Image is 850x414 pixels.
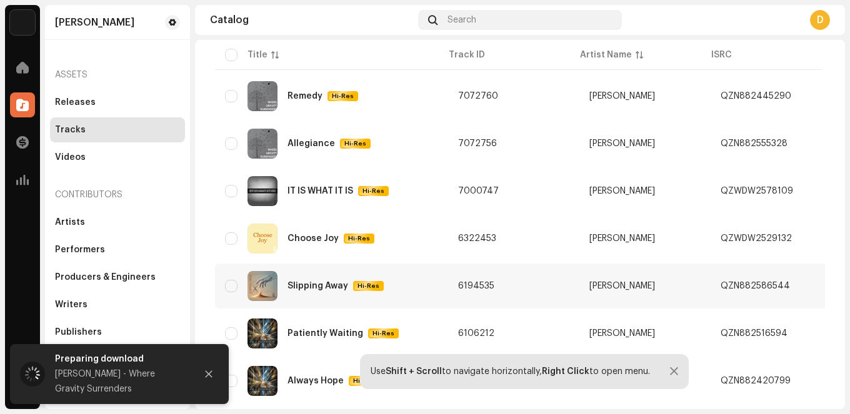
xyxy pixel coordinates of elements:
re-m-nav-item: Writers [50,292,185,317]
div: [PERSON_NAME] - Where Gravity Surrenders [55,367,186,397]
span: Hi-Res [350,377,378,385]
div: IT IS WHAT IT IS [287,187,353,195]
span: Dustin Starks [589,282,701,290]
div: Patiently Waiting [287,329,363,338]
re-m-nav-item: Tracks [50,117,185,142]
div: Publishers [55,327,102,337]
span: Dustin Starks [589,329,701,338]
img: 9c25d49c-adaa-4e45-beea-38432289520a [247,176,277,206]
img: c8b2d43c-2877-443d-afdb-4f551e839f30 [247,81,277,111]
img: 58e1ede3-92c9-4ef0-b8ba-6fd09bd4e46f [247,366,277,396]
div: Preparing download [55,352,186,367]
div: QZN882586544 [721,282,790,290]
span: 6106212 [458,329,494,338]
re-m-nav-item: Artists [50,210,185,235]
img: 166ad915-dc45-4b14-b87e-226af93b4dcf [247,224,277,254]
div: Always Hope [287,377,344,385]
span: Dustin Starks [589,187,701,195]
div: Choose Joy [287,234,339,243]
div: Use to navigate horizontally, to open menu. [371,367,650,377]
div: QZN882555328 [721,139,787,148]
span: Hi-Res [341,139,369,148]
div: Allegiance [287,139,335,148]
span: Hi-Res [354,282,382,290]
span: Dustin Starks [589,139,701,148]
span: Hi-Res [329,92,357,101]
div: Videos [55,152,86,162]
div: Artists [55,217,85,227]
span: Dustin Starks [589,92,701,101]
div: [PERSON_NAME] [589,92,655,101]
div: QZN882516594 [721,329,787,338]
re-a-nav-header: Contributors [50,180,185,210]
img: 58e1ede3-92c9-4ef0-b8ba-6fd09bd4e46f [247,318,277,348]
div: [PERSON_NAME] [589,234,655,243]
div: Slipping Away [287,282,348,290]
span: Hi-Res [359,187,387,195]
span: Hi-Res [345,234,373,243]
img: 4d355f5d-9311-46a2-b30d-525bdb8252bf [10,10,35,35]
div: [PERSON_NAME] [589,139,655,148]
re-a-nav-header: Assets [50,60,185,90]
div: Artist Name [580,49,632,61]
div: [PERSON_NAME] [589,187,655,195]
div: Remedy [287,92,322,101]
span: Dustin Starks [589,234,701,243]
span: 7072760 [458,92,498,101]
img: c8b2d43c-2877-443d-afdb-4f551e839f30 [247,129,277,159]
img: b477b09a-45e9-4933-97bb-e953d6521c8c [247,271,277,301]
div: Tracks [55,125,86,135]
div: QZWDW2578109 [721,187,793,195]
strong: Right Click [542,367,589,376]
div: Catalog [210,15,413,25]
span: Search [447,15,476,25]
span: 7000747 [458,187,499,195]
div: [PERSON_NAME] [589,282,655,290]
button: Close [196,362,221,387]
div: Writers [55,300,87,310]
re-m-nav-item: Releases [50,90,185,115]
span: 7072756 [458,139,497,148]
div: Producers & Engineers [55,272,156,282]
div: Dustin Starks [55,17,134,27]
div: [PERSON_NAME] [589,329,655,338]
re-m-nav-item: Videos [50,145,185,170]
span: 6194535 [458,282,494,290]
div: QZN882420799 [721,377,791,385]
re-m-nav-item: Performers [50,237,185,262]
strong: Shift + Scroll [386,367,442,376]
span: 6322453 [458,234,496,243]
div: QZN882445290 [721,92,791,101]
re-m-nav-item: Producers & Engineers [50,265,185,290]
div: Performers [55,245,105,255]
div: Releases [55,97,96,107]
span: Hi-Res [369,329,397,338]
div: D [810,10,830,30]
div: Title [247,49,267,61]
re-m-nav-item: Publishers [50,320,185,345]
div: QZWDW2529132 [721,234,792,243]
